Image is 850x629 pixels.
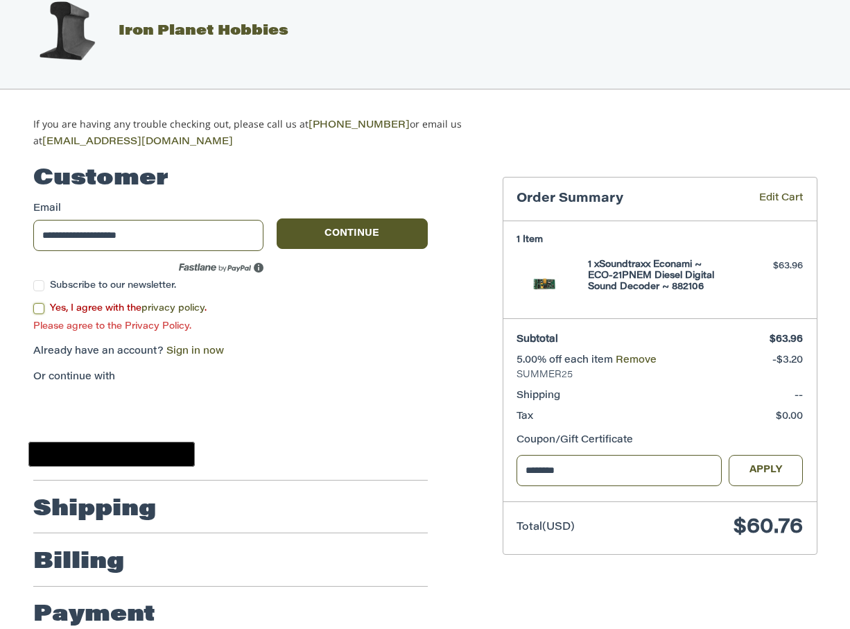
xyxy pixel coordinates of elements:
span: Subtotal [517,335,558,345]
a: Iron Planet Hobbies [18,24,288,38]
iframe: PayPal-paylater [146,399,250,424]
a: Edit Cart [720,191,803,207]
button: Google Pay [28,442,195,467]
span: SUMMER25 [517,368,803,382]
div: $63.96 [731,259,803,273]
span: $63.96 [770,335,803,345]
h3: 1 Item [517,234,803,245]
span: Iron Planet Hobbies [119,24,288,38]
iframe: PayPal-paypal [28,399,132,424]
h2: Payment [33,601,155,629]
div: Coupon/Gift Certificate [517,433,803,448]
a: Sign in now [166,347,224,356]
span: -$3.20 [772,356,803,365]
button: Continue [277,218,428,249]
label: Please agree to the Privacy Policy. [33,321,428,332]
span: Subscribe to our newsletter. [50,281,176,290]
span: -- [795,391,803,401]
p: Or continue with [33,370,428,385]
h4: 1 x Soundtraxx Econami ~ ECO-21PNEM Diesel Digital Sound Decoder ~ 882106 [588,259,728,293]
label: Email [33,202,263,216]
a: [EMAIL_ADDRESS][DOMAIN_NAME] [42,137,233,147]
span: 5.00% off each item [517,356,616,365]
a: [PHONE_NUMBER] [309,121,410,130]
span: Total (USD) [517,522,575,533]
span: $60.76 [734,517,803,538]
h2: Shipping [33,496,156,524]
span: Yes, I agree with the . [50,304,207,313]
a: Remove [616,356,657,365]
h3: Order Summary [517,191,720,207]
input: Gift Certificate or Coupon Code [517,455,722,486]
span: $0.00 [776,412,803,422]
p: Already have an account? [33,345,428,359]
h2: Customer [33,165,168,193]
button: Apply [729,455,804,486]
span: Shipping [517,391,560,401]
p: If you are having any trouble checking out, please call us at or email us at [33,117,482,150]
a: privacy policy [141,304,205,313]
h2: Billing [33,549,124,576]
span: Tax [517,412,533,422]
